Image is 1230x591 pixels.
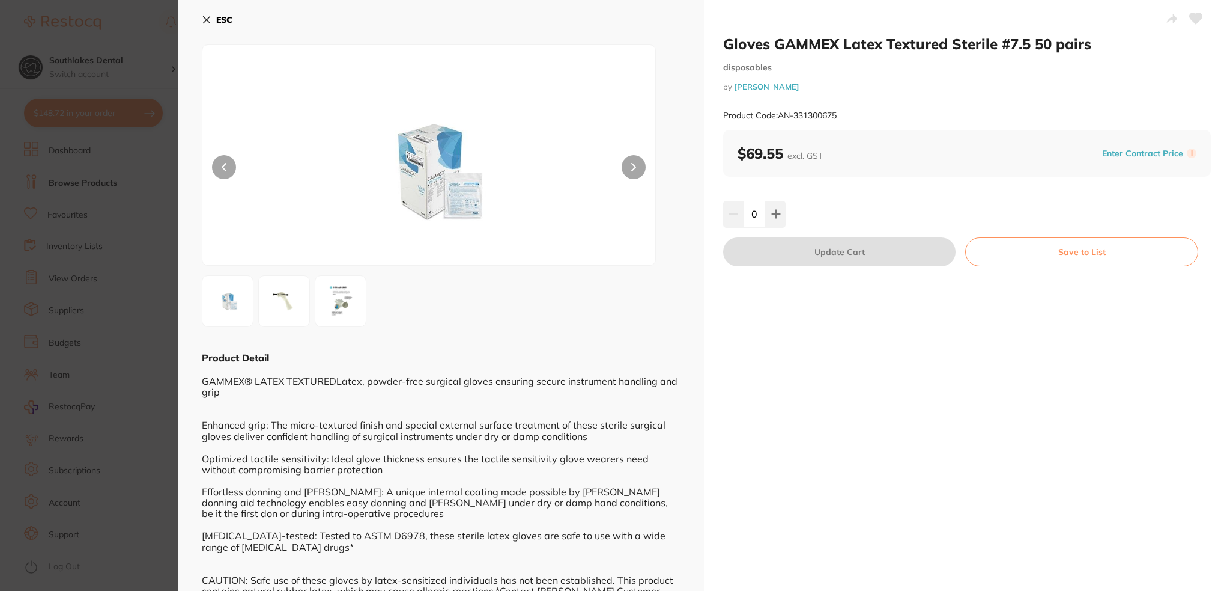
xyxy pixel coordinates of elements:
label: i [1187,149,1196,158]
button: ESC [202,10,232,30]
img: MDY3NS5qcGc [293,75,565,265]
b: ESC [216,14,232,25]
small: disposables [723,63,1211,73]
h2: Gloves GAMMEX Latex Textured Sterile #7.5 50 pairs [723,35,1211,53]
img: MDY3NV8yLmpwZw [262,280,306,323]
img: MDY3NV8zLmpwZw [319,280,362,323]
a: [PERSON_NAME] [734,82,799,91]
button: Update Cart [723,237,956,266]
button: Enter Contract Price [1098,148,1187,159]
img: MDY3NS5qcGc [206,280,249,323]
small: Product Code: AN-331300675 [723,111,837,121]
b: Product Detail [202,352,269,364]
small: by [723,82,1211,91]
b: $69.55 [738,144,823,162]
span: excl. GST [787,150,823,161]
button: Save to List [965,237,1198,266]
